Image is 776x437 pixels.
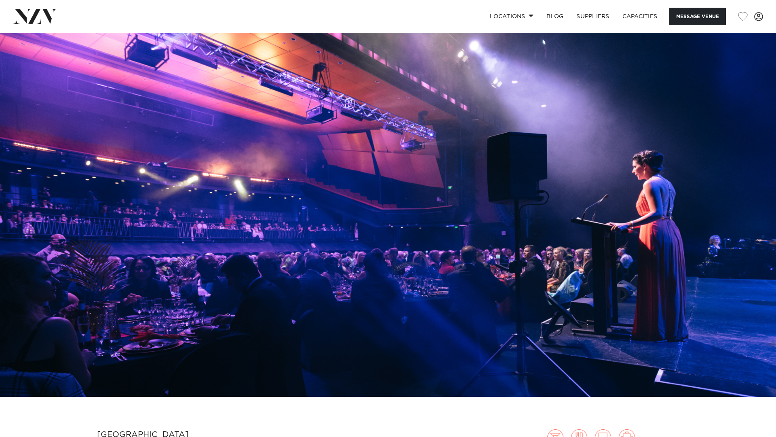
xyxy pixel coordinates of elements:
[616,8,664,25] a: Capacities
[483,8,540,25] a: Locations
[540,8,570,25] a: BLOG
[570,8,616,25] a: SUPPLIERS
[669,8,726,25] button: Message Venue
[13,9,57,23] img: nzv-logo.png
